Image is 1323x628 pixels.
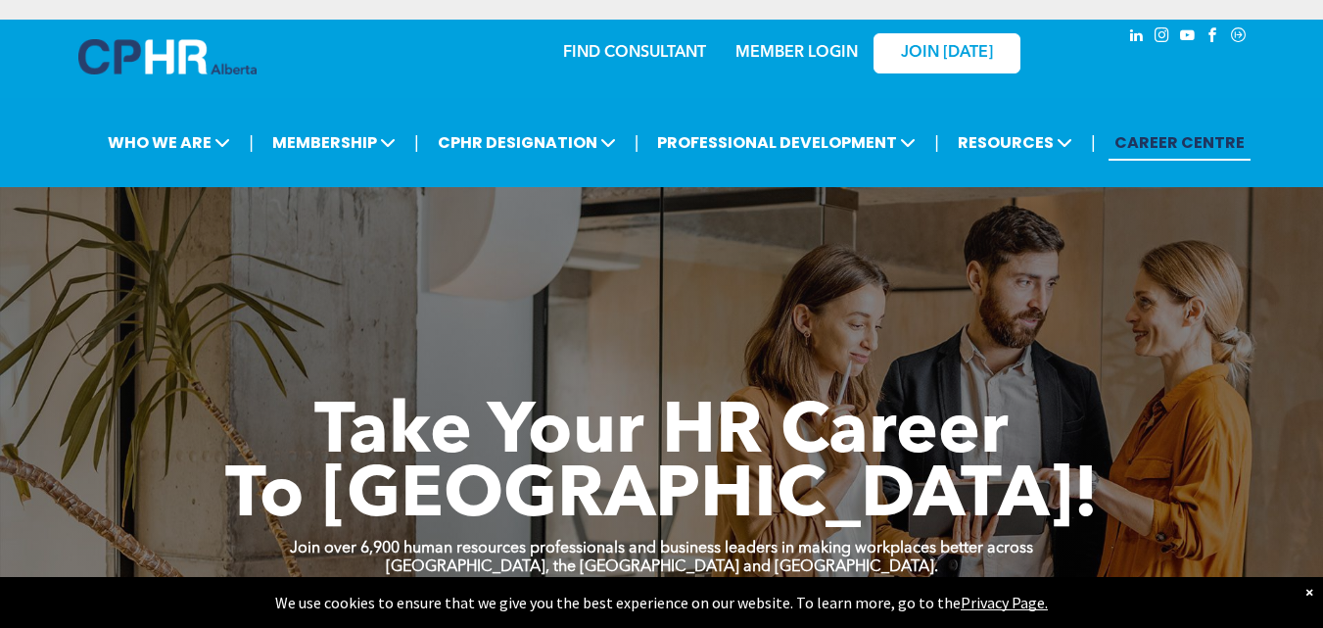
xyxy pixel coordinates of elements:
a: JOIN [DATE] [874,33,1020,73]
a: Privacy Page. [961,593,1048,612]
span: WHO WE ARE [102,124,236,161]
li: | [934,122,939,163]
li: | [414,122,419,163]
li: | [1091,122,1096,163]
a: MEMBER LOGIN [735,45,858,61]
span: JOIN [DATE] [901,44,993,63]
span: To [GEOGRAPHIC_DATA]! [225,462,1099,533]
span: MEMBERSHIP [266,124,402,161]
li: | [249,122,254,163]
span: RESOURCES [952,124,1078,161]
a: facebook [1203,24,1224,51]
img: A blue and white logo for cp alberta [78,39,257,74]
strong: [GEOGRAPHIC_DATA], the [GEOGRAPHIC_DATA] and [GEOGRAPHIC_DATA]. [386,559,938,575]
a: CAREER CENTRE [1109,124,1251,161]
strong: Join over 6,900 human resources professionals and business leaders in making workplaces better ac... [290,541,1033,556]
span: PROFESSIONAL DEVELOPMENT [651,124,921,161]
li: | [635,122,639,163]
a: Social network [1228,24,1250,51]
span: Take Your HR Career [314,399,1009,469]
div: Dismiss notification [1305,582,1313,602]
a: FIND CONSULTANT [563,45,706,61]
a: instagram [1152,24,1173,51]
a: youtube [1177,24,1199,51]
span: CPHR DESIGNATION [432,124,622,161]
a: linkedin [1126,24,1148,51]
